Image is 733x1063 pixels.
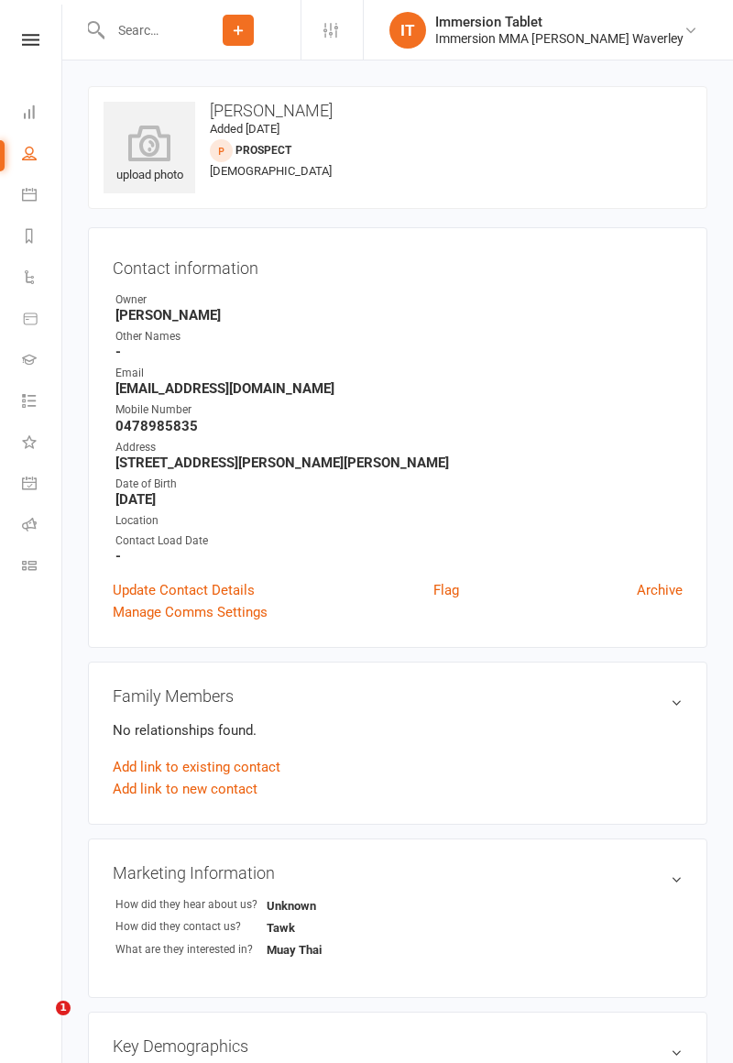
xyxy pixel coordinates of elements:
[104,17,176,43] input: Search...
[22,465,63,506] a: General attendance kiosk mode
[113,601,268,623] a: Manage Comms Settings
[115,491,683,508] strong: [DATE]
[115,941,267,959] div: What are they interested in?
[18,1001,62,1045] iframe: Intercom live chat
[235,144,291,157] snap: prospect
[113,1036,683,1056] h3: Key Demographics
[389,12,426,49] div: IT
[56,1001,71,1015] span: 1
[22,506,63,547] a: Roll call kiosk mode
[115,328,683,345] div: Other Names
[115,380,683,397] strong: [EMAIL_ADDRESS][DOMAIN_NAME]
[637,579,683,601] a: Archive
[115,512,683,530] div: Location
[435,14,684,30] div: Immersion Tablet
[22,217,63,258] a: Reports
[113,756,280,778] a: Add link to existing contact
[115,401,683,419] div: Mobile Number
[115,455,683,471] strong: [STREET_ADDRESS][PERSON_NAME][PERSON_NAME]
[22,176,63,217] a: Calendar
[433,579,459,601] a: Flag
[22,135,63,176] a: People
[115,291,683,309] div: Owner
[115,307,683,323] strong: [PERSON_NAME]
[115,476,683,493] div: Date of Birth
[115,918,267,936] div: How did they contact us?
[22,300,63,341] a: Product Sales
[113,686,683,706] h3: Family Members
[113,863,683,882] h3: Marketing Information
[267,943,322,957] strong: Muay Thai
[104,102,692,120] h3: [PERSON_NAME]
[113,778,257,800] a: Add link to new contact
[115,439,683,456] div: Address
[113,252,683,278] h3: Contact information
[22,93,63,135] a: Dashboard
[115,344,683,360] strong: -
[435,30,684,47] div: Immersion MMA [PERSON_NAME] Waverley
[22,423,63,465] a: What's New
[115,418,683,434] strong: 0478985835
[104,125,195,185] div: upload photo
[267,921,295,935] strong: Tawk
[267,899,316,913] strong: Unknown
[113,719,683,741] p: No relationships found.
[115,532,683,550] div: Contact Load Date
[115,365,683,382] div: Email
[113,579,255,601] a: Update Contact Details
[115,548,683,564] strong: -
[115,896,267,914] div: How did they hear about us?
[22,547,63,588] a: Class kiosk mode
[210,164,332,178] span: [DEMOGRAPHIC_DATA]
[210,122,279,136] time: Added [DATE]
